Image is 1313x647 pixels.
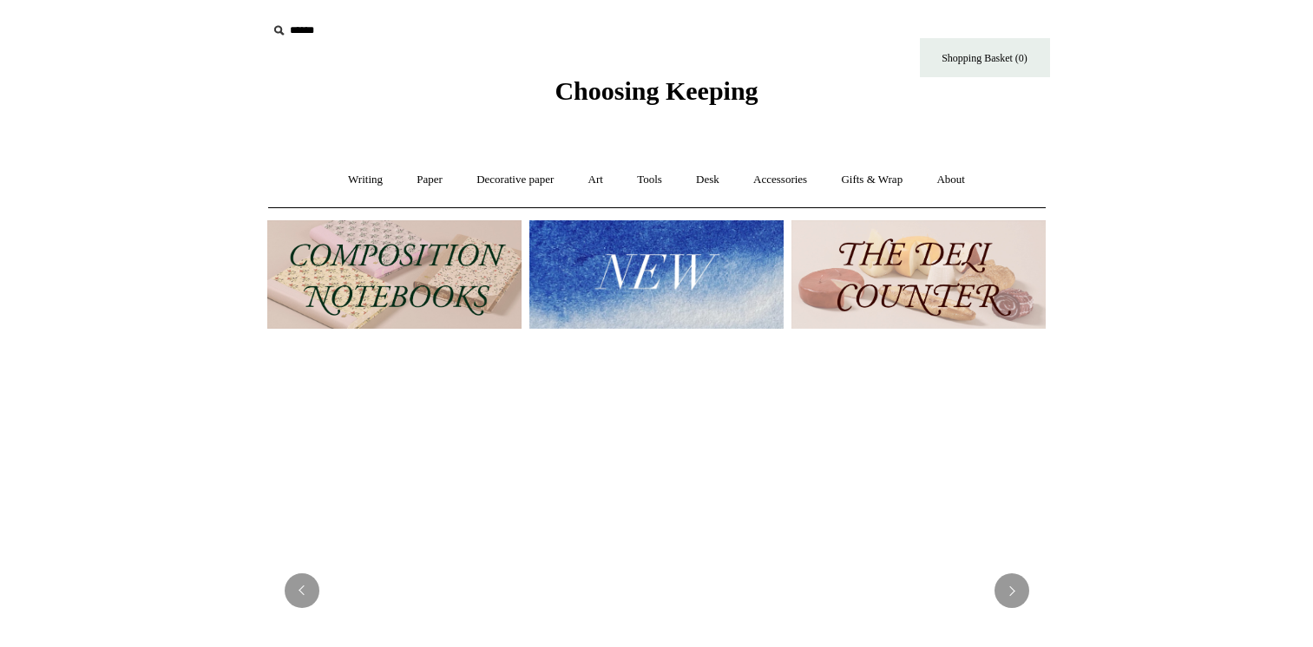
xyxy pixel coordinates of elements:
a: Paper [401,157,458,203]
img: New.jpg__PID:f73bdf93-380a-4a35-bcfe-7823039498e1 [529,220,784,329]
a: Accessories [738,157,823,203]
button: Next [995,573,1029,608]
a: Decorative paper [461,157,569,203]
button: Previous [285,573,319,608]
img: The Deli Counter [791,220,1046,329]
a: Gifts & Wrap [825,157,918,203]
span: Choosing Keeping [555,76,758,105]
a: Desk [680,157,735,203]
img: 202302 Composition ledgers.jpg__PID:69722ee6-fa44-49dd-a067-31375e5d54ec [267,220,522,329]
a: About [921,157,981,203]
a: Choosing Keeping [555,90,758,102]
a: Art [573,157,619,203]
a: Writing [332,157,398,203]
a: Tools [621,157,678,203]
a: Shopping Basket (0) [920,38,1050,77]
